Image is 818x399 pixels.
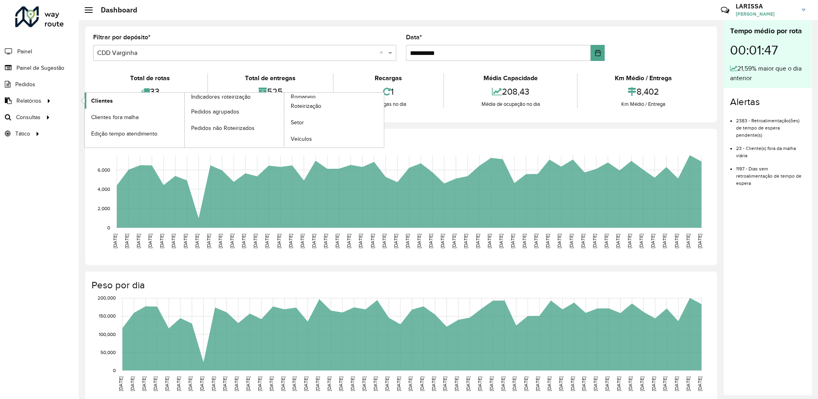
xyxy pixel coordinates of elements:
[558,377,563,391] text: [DATE]
[210,73,331,83] div: Total de entregas
[98,186,110,192] text: 4,000
[229,234,235,248] text: [DATE]
[194,234,200,248] text: [DATE]
[405,234,410,248] text: [DATE]
[408,377,413,391] text: [DATE]
[95,83,205,100] div: 33
[136,234,141,248] text: [DATE]
[736,139,806,159] li: 23 - Cliente(s) fora da malha viária
[604,377,610,391] text: [DATE]
[604,234,609,248] text: [DATE]
[489,377,494,391] text: [DATE]
[276,234,282,248] text: [DATE]
[512,377,517,391] text: [DATE]
[326,377,332,391] text: [DATE]
[393,234,398,248] text: [DATE]
[183,234,188,248] text: [DATE]
[440,234,445,248] text: [DATE]
[533,234,539,248] text: [DATE]
[651,377,656,391] text: [DATE]
[185,93,384,148] a: Romaneio
[498,234,504,248] text: [DATE]
[234,377,239,391] text: [DATE]
[153,377,158,391] text: [DATE]
[730,96,806,108] h4: Alertas
[446,83,575,100] div: 208,43
[346,234,351,248] text: [DATE]
[91,130,157,138] span: Edição tempo atendimento
[85,93,284,148] a: Indicadores roteirização
[336,83,442,100] div: 1
[253,234,258,248] text: [DATE]
[697,234,702,248] text: [DATE]
[685,377,691,391] text: [DATE]
[141,377,147,391] text: [DATE]
[303,377,308,391] text: [DATE]
[291,93,316,101] span: Romaneio
[241,234,246,248] text: [DATE]
[475,234,480,248] text: [DATE]
[100,350,116,355] text: 50,000
[396,377,401,391] text: [DATE]
[15,130,30,138] span: Tático
[335,234,340,248] text: [DATE]
[716,2,734,19] a: Contato Rápido
[311,234,316,248] text: [DATE]
[300,234,305,248] text: [DATE]
[171,234,176,248] text: [DATE]
[428,234,433,248] text: [DATE]
[373,377,378,391] text: [DATE]
[730,36,806,64] div: 00:01:47
[628,377,633,391] text: [DATE]
[191,93,251,101] span: Indicadores roteirização
[164,377,169,391] text: [DATE]
[370,234,375,248] text: [DATE]
[379,48,386,58] span: Clear all
[206,234,211,248] text: [DATE]
[85,93,184,109] a: Clientes
[16,64,64,72] span: Painel de Sugestão
[92,137,709,148] h4: Capacidade por dia
[510,234,515,248] text: [DATE]
[269,377,274,391] text: [DATE]
[350,377,355,391] text: [DATE]
[288,234,293,248] text: [DATE]
[454,377,459,391] text: [DATE]
[210,83,331,100] div: 525
[199,377,204,391] text: [DATE]
[159,234,164,248] text: [DATE]
[257,377,262,391] text: [DATE]
[265,234,270,248] text: [DATE]
[245,377,251,391] text: [DATE]
[446,73,575,83] div: Média Capacidade
[323,234,328,248] text: [DATE]
[93,32,151,42] label: Filtrar por depósito
[570,377,575,391] text: [DATE]
[130,377,135,391] text: [DATE]
[736,2,796,10] h3: LARISSA
[674,234,679,248] text: [DATE]
[638,234,644,248] text: [DATE]
[292,377,297,391] text: [DATE]
[99,314,116,319] text: 150,000
[338,377,343,391] text: [DATE]
[662,234,667,248] text: [DATE]
[336,73,442,83] div: Recargas
[107,225,110,230] text: 0
[580,73,707,83] div: Km Médio / Entrega
[557,234,562,248] text: [DATE]
[98,206,110,211] text: 2,000
[381,234,387,248] text: [DATE]
[92,280,709,291] h4: Peso por dia
[98,167,110,172] text: 6,000
[627,234,632,248] text: [DATE]
[522,234,527,248] text: [DATE]
[85,126,184,142] a: Edição tempo atendimento
[113,368,116,373] text: 0
[580,100,707,108] div: Km Médio / Entrega
[315,377,320,391] text: [DATE]
[17,47,32,56] span: Painel
[284,131,384,147] a: Veículos
[615,234,620,248] text: [DATE]
[358,234,363,248] text: [DATE]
